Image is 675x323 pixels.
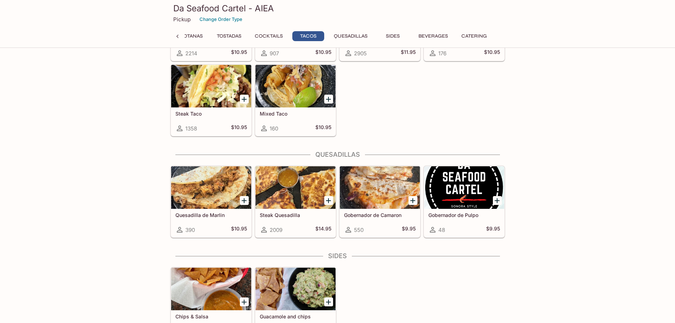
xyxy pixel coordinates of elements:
button: Add Gobernador de Pulpo [493,196,502,205]
span: 160 [270,125,278,132]
button: Beverages [415,31,452,41]
h4: Quesadillas [170,151,505,158]
h5: $9.95 [486,225,500,234]
span: 2905 [354,50,367,57]
span: 2214 [185,50,197,57]
a: Mixed Taco160$10.95 [255,65,336,136]
div: Gobernador de Camaron [340,166,420,209]
h4: Sides [170,252,505,260]
h5: $10.95 [231,49,247,57]
div: Mixed Taco [255,65,336,107]
button: Quesadillas [330,31,371,41]
button: Add Guacamole and chips [324,297,333,306]
h5: Quesadilla de Marlin [175,212,247,218]
h5: Steak Taco [175,111,247,117]
button: Add Mixed Taco [324,95,333,104]
a: Quesadilla de Marlin390$10.95 [171,166,252,238]
div: Steak Taco [171,65,251,107]
h5: Gobernador de Camaron [344,212,416,218]
a: Steak Quesadilla2009$14.95 [255,166,336,238]
span: 1358 [185,125,197,132]
button: Sides [377,31,409,41]
button: Add Chips & Salsa [240,297,249,306]
h5: $14.95 [315,225,331,234]
h5: Guacamole and chips [260,313,331,319]
p: Pickup [173,16,191,23]
span: 390 [185,227,195,233]
button: Add Steak Quesadilla [324,196,333,205]
span: 550 [354,227,364,233]
div: Guacamole and chips [255,268,336,310]
span: 2009 [270,227,282,233]
span: 176 [438,50,446,57]
h5: Gobernador de Pulpo [428,212,500,218]
div: Quesadilla de Marlin [171,166,251,209]
a: Gobernador de Camaron550$9.95 [339,166,420,238]
div: Gobernador de Pulpo [424,166,504,209]
h5: $9.95 [402,225,416,234]
button: Add Quesadilla de Marlin [240,196,249,205]
h5: Steak Quesadilla [260,212,331,218]
h5: $10.95 [231,124,247,133]
a: Gobernador de Pulpo48$9.95 [424,166,505,238]
h5: $11.95 [401,49,416,57]
button: Cocktails [251,31,287,41]
button: Tacos [292,31,324,41]
div: Steak Quesadilla [255,166,336,209]
h5: $10.95 [315,49,331,57]
button: Catering [457,31,491,41]
h3: Da Seafood Cartel - AIEA [173,3,502,14]
a: Steak Taco1358$10.95 [171,65,252,136]
h5: Mixed Taco [260,111,331,117]
button: Tostadas [213,31,245,41]
button: Add Steak Taco [240,95,249,104]
button: Add Gobernador de Camaron [409,196,417,205]
h5: $10.95 [484,49,500,57]
h5: Chips & Salsa [175,313,247,319]
span: 907 [270,50,279,57]
h5: $10.95 [231,225,247,234]
h5: $10.95 [315,124,331,133]
span: 48 [438,227,445,233]
div: Chips & Salsa [171,268,251,310]
button: Botanas [175,31,207,41]
button: Change Order Type [196,14,246,25]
